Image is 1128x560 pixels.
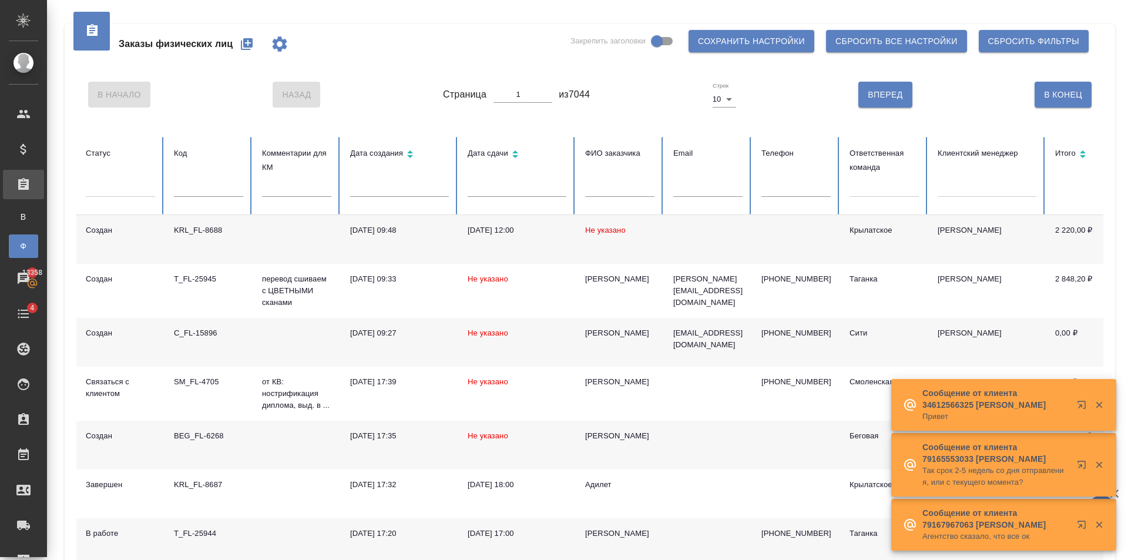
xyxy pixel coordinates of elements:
[1070,513,1098,541] button: Открыть в новой вкладке
[850,146,919,175] div: Ответственная команда
[761,376,831,388] p: [PHONE_NUMBER]
[922,411,1069,422] p: Привет
[585,146,654,160] div: ФИО заказчика
[713,83,728,89] label: Строк
[350,273,449,285] div: [DATE] 09:33
[868,88,902,102] span: Вперед
[922,387,1069,411] p: Сообщение от клиента 34612566325 [PERSON_NAME]
[15,240,32,252] span: Ф
[585,376,654,388] div: [PERSON_NAME]
[850,273,919,285] div: Таганка
[673,146,743,160] div: Email
[262,146,331,175] div: Комментарии для КМ
[15,267,49,279] span: 13358
[174,224,243,236] div: KRL_FL-8688
[585,327,654,339] div: [PERSON_NAME]
[86,327,155,339] div: Создан
[585,479,654,491] div: Адилет
[468,377,508,386] span: Не указано
[585,273,654,285] div: [PERSON_NAME]
[1087,519,1111,530] button: Закрыть
[928,318,1046,367] td: [PERSON_NAME]
[86,528,155,539] div: В работе
[262,273,331,308] p: перевод сшиваем с ЦВЕТНЫМИ сканами
[1055,146,1124,163] div: Сортировка
[928,367,1046,421] td: [PERSON_NAME]
[922,507,1069,531] p: Сообщение от клиента 79167967063 [PERSON_NAME]
[761,273,831,285] p: [PHONE_NUMBER]
[119,37,233,51] span: Заказы физических лиц
[928,215,1046,264] td: [PERSON_NAME]
[262,376,331,411] p: от КВ: нострификация диплома, выд. в ...
[3,264,44,293] a: 13358
[698,34,805,49] span: Сохранить настройки
[673,327,743,351] p: [EMAIL_ADDRESS][DOMAIN_NAME]
[850,224,919,236] div: Крылатское
[350,376,449,388] div: [DATE] 17:39
[585,528,654,539] div: [PERSON_NAME]
[761,146,831,160] div: Телефон
[850,376,919,388] div: Смоленская
[922,531,1069,542] p: Агентство сказало, что все ок
[1035,82,1092,108] button: В Конец
[468,328,508,337] span: Не указано
[15,211,32,223] span: В
[761,327,831,339] p: [PHONE_NUMBER]
[468,224,566,236] div: [DATE] 12:00
[922,441,1069,465] p: Сообщение от клиента 79165553033 [PERSON_NAME]
[174,146,243,160] div: Код
[86,224,155,236] div: Создан
[1070,453,1098,481] button: Открыть в новой вкладке
[1087,400,1111,410] button: Закрыть
[174,273,243,285] div: T_FL-25945
[570,35,646,47] span: Закрепить заголовки
[979,30,1089,52] button: Сбросить фильтры
[3,299,44,328] a: 4
[689,30,814,52] button: Сохранить настройки
[928,264,1046,318] td: [PERSON_NAME]
[559,88,590,102] span: из 7044
[585,430,654,442] div: [PERSON_NAME]
[988,34,1079,49] span: Сбросить фильтры
[1070,393,1098,421] button: Открыть в новой вкладке
[350,224,449,236] div: [DATE] 09:48
[850,430,919,442] div: Беговая
[443,88,486,102] span: Страница
[350,146,449,163] div: Сортировка
[673,273,743,308] p: [PERSON_NAME][EMAIL_ADDRESS][DOMAIN_NAME]
[9,205,38,229] a: В
[850,528,919,539] div: Таганка
[86,273,155,285] div: Создан
[1044,88,1082,102] span: В Конец
[835,34,958,49] span: Сбросить все настройки
[468,479,566,491] div: [DATE] 18:00
[233,30,261,58] button: Создать
[350,327,449,339] div: [DATE] 09:27
[174,528,243,539] div: T_FL-25944
[858,82,912,108] button: Вперед
[86,146,155,160] div: Статус
[468,528,566,539] div: [DATE] 17:00
[938,146,1036,160] div: Клиентский менеджер
[713,91,736,108] div: 10
[9,234,38,258] a: Ф
[468,274,508,283] span: Не указано
[174,479,243,491] div: KRL_FL-8687
[23,302,41,314] span: 4
[350,528,449,539] div: [DATE] 17:20
[468,146,566,163] div: Сортировка
[850,479,919,491] div: Крылатское
[1087,460,1111,470] button: Закрыть
[86,479,155,491] div: Завершен
[174,430,243,442] div: BEG_FL-6268
[761,528,831,539] p: [PHONE_NUMBER]
[174,327,243,339] div: C_FL-15896
[174,376,243,388] div: SM_FL-4705
[826,30,967,52] button: Сбросить все настройки
[350,430,449,442] div: [DATE] 17:35
[850,327,919,339] div: Сити
[585,226,626,234] span: Не указано
[350,479,449,491] div: [DATE] 17:32
[86,430,155,442] div: Создан
[468,431,508,440] span: Не указано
